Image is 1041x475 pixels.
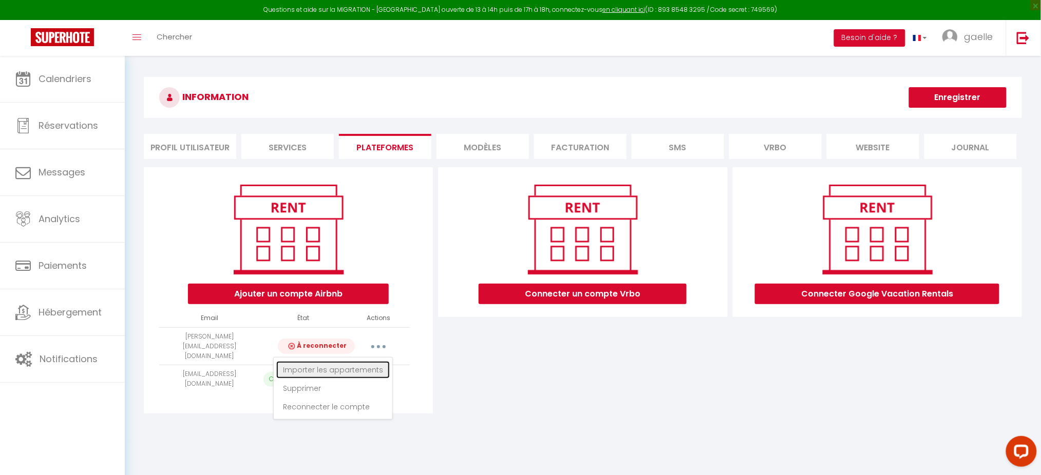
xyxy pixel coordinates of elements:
[632,134,724,159] li: SMS
[39,72,91,85] span: Calendriers
[998,432,1041,475] iframe: LiveChat chat widget
[159,309,259,327] th: Email
[39,212,80,225] span: Analytics
[39,259,87,272] span: Paiements
[729,134,822,159] li: Vrbo
[935,20,1006,56] a: ... gaelle
[39,166,85,179] span: Messages
[479,284,687,304] button: Connecter un compte Vrbo
[276,361,390,379] a: Importer les appartements
[144,134,236,159] li: Profil Utilisateur
[241,134,334,159] li: Services
[40,352,98,365] span: Notifications
[280,341,352,351] p: À reconnecter
[534,134,627,159] li: Facturation
[1017,31,1030,44] img: logout
[909,87,1007,108] button: Enregistrer
[159,365,259,393] td: [EMAIL_ADDRESS][DOMAIN_NAME]
[602,5,645,14] a: en cliquant ici
[834,29,905,47] button: Besoin d'aide ?
[157,31,192,42] span: Chercher
[159,327,259,365] td: [PERSON_NAME][EMAIL_ADDRESS][DOMAIN_NAME]
[437,134,529,159] li: MODÈLES
[924,134,1017,159] li: Journal
[39,306,102,319] span: Hébergement
[276,398,390,415] a: Reconnecter le compte
[144,77,1022,118] h3: INFORMATION
[517,180,648,279] img: rent.png
[827,134,919,159] li: website
[942,29,958,45] img: ...
[964,30,993,43] span: gaelle
[188,284,389,304] button: Ajouter un compte Airbnb
[755,284,999,304] button: Connecter Google Vacation Rentals
[276,380,390,397] a: Supprimer
[339,134,431,159] li: Plateformes
[347,309,410,327] th: Actions
[39,119,98,132] span: Réservations
[31,28,94,46] img: Super Booking
[259,309,347,327] th: État
[812,180,943,279] img: rent.png
[263,372,305,387] p: Connecté
[223,180,354,279] img: rent.png
[149,20,200,56] a: Chercher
